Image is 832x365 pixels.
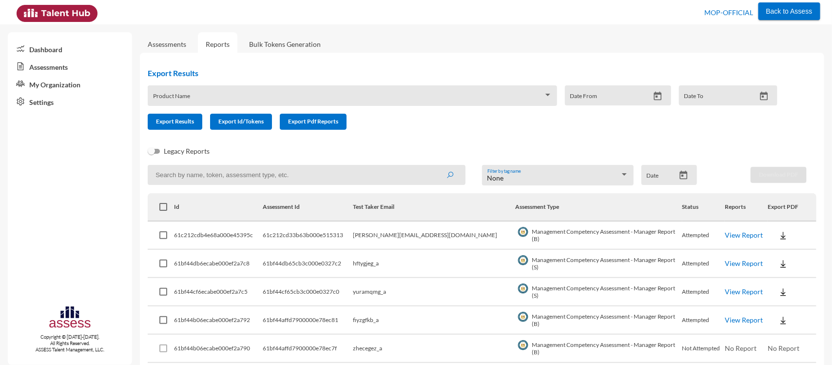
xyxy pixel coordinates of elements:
a: Bulk Tokens Generation [241,32,329,56]
button: Open calendar [649,91,666,101]
img: assesscompany-logo.png [48,305,92,332]
span: No Report [725,344,756,352]
a: My Organization [8,75,132,93]
td: 61bf44db65cb3c000e0327c2 [263,250,353,278]
td: 61bf44b06ecabe000ef2a790 [174,335,263,363]
td: 61bf44cf65cb3c000e0327c0 [263,278,353,306]
td: fiyzgfkb_a [353,306,515,335]
td: Management Competency Assessment - Manager Report (B) [515,306,682,335]
p: MOP-OFFICIAL [705,5,754,20]
th: Test Taker Email [353,193,515,222]
th: Reports [725,193,768,222]
button: Back to Assess [758,2,820,20]
a: View Report [725,316,763,324]
a: Dashboard [8,40,132,58]
td: [PERSON_NAME][EMAIL_ADDRESS][DOMAIN_NAME] [353,222,515,250]
td: yuramqmg_a [353,278,515,306]
td: Management Competency Assessment - Manager Report (B) [515,335,682,363]
button: Export Id/Tokens [210,114,272,130]
span: Legacy Reports [164,145,210,157]
span: No Report [768,344,799,352]
span: Back to Assess [766,7,813,15]
th: Id [174,193,263,222]
a: Assessments [148,40,186,48]
td: zhecegez_a [353,335,515,363]
a: Settings [8,93,132,110]
span: Export Id/Tokens [218,118,264,125]
button: Export Pdf Reports [280,114,347,130]
a: Reports [198,32,237,56]
h2: Export Results [148,68,785,78]
a: View Report [725,231,763,239]
button: Open calendar [755,91,773,101]
th: Status [682,193,725,222]
button: Open calendar [675,170,692,181]
td: 61bf44db6ecabe000ef2a7c8 [174,250,263,278]
td: Management Competency Assessment - Manager Report (S) [515,250,682,278]
span: Export Results [156,118,194,125]
td: Not Attempted [682,335,725,363]
td: 61bf44affd7900000e78ec81 [263,306,353,335]
td: 61bf44cf6ecabe000ef2a7c5 [174,278,263,306]
td: 61bf44b06ecabe000ef2a792 [174,306,263,335]
a: View Report [725,287,763,296]
td: 61bf44affd7900000e78ec7f [263,335,353,363]
td: Management Competency Assessment - Manager Report (S) [515,278,682,306]
a: View Report [725,259,763,267]
td: 61c212cdb4e68a000e45395c [174,222,263,250]
td: Attempted [682,250,725,278]
button: Export Results [148,114,202,130]
a: Back to Assess [758,5,820,16]
span: Download PDF [759,171,798,178]
a: Assessments [8,58,132,75]
td: 61c212cd33b63b000e515313 [263,222,353,250]
input: Search by name, token, assessment type, etc. [148,165,465,185]
th: Assessment Type [515,193,682,222]
td: Attempted [682,222,725,250]
p: Copyright © [DATE]-[DATE]. All Rights Reserved. ASSESS Talent Management, LLC. [8,334,132,353]
th: Assessment Id [263,193,353,222]
td: Attempted [682,306,725,335]
td: Management Competency Assessment - Manager Report (B) [515,222,682,250]
td: hftygjeg_a [353,250,515,278]
th: Export PDF [768,193,816,222]
button: Download PDF [751,167,807,183]
td: Attempted [682,278,725,306]
span: None [487,174,504,182]
span: Export Pdf Reports [288,118,338,125]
